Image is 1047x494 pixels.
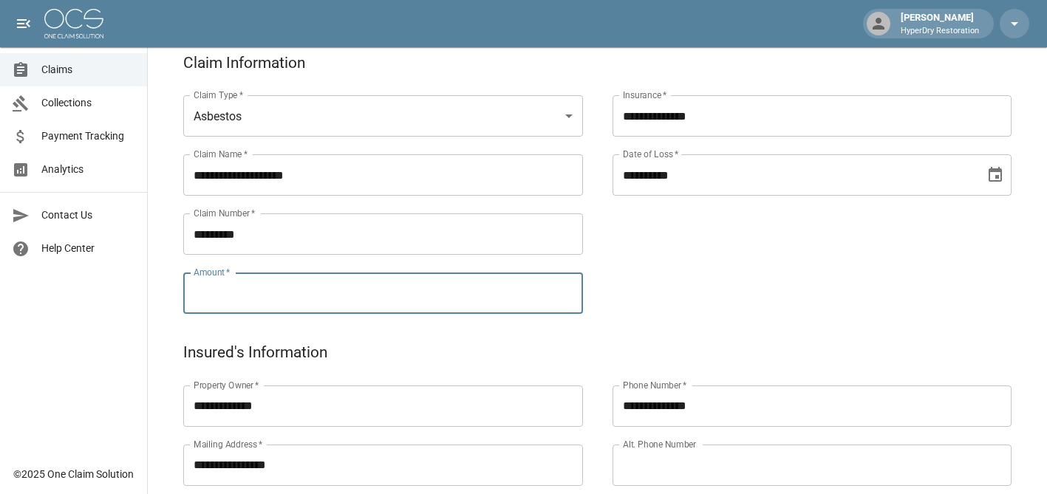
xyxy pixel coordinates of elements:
button: open drawer [9,9,38,38]
label: Date of Loss [623,148,678,160]
span: Analytics [41,162,135,177]
label: Property Owner [194,379,259,391]
span: Collections [41,95,135,111]
label: Claim Number [194,207,255,219]
div: [PERSON_NAME] [895,10,985,37]
label: Phone Number [623,379,686,391]
label: Amount [194,266,231,278]
p: HyperDry Restoration [901,25,979,38]
label: Claim Type [194,89,243,101]
label: Insurance [623,89,666,101]
span: Payment Tracking [41,128,135,144]
span: Contact Us [41,207,135,223]
img: ocs-logo-white-transparent.png [44,9,103,38]
label: Alt. Phone Number [623,438,696,450]
button: Choose date, selected date is Jul 28, 2025 [981,160,1010,190]
label: Claim Name [194,148,248,160]
label: Mailing Address [194,438,262,450]
span: Claims [41,62,135,78]
div: © 2025 One Claim Solution [13,467,134,481]
div: Asbestos [183,95,583,137]
span: Help Center [41,241,135,256]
